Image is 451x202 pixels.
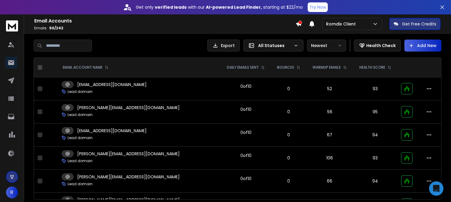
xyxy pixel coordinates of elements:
[77,151,180,157] p: [PERSON_NAME][EMAIL_ADDRESS][DOMAIN_NAME]
[34,26,296,31] p: Emails :
[353,100,397,123] td: 95
[306,123,353,147] td: 67
[227,65,259,70] p: DAILY EMAILS SENT
[306,100,353,123] td: 56
[275,178,303,184] p: 0
[306,170,353,193] td: 66
[77,128,147,134] p: [EMAIL_ADDRESS][DOMAIN_NAME]
[207,40,240,52] button: Export
[275,109,303,115] p: 0
[308,2,328,12] button: Try Now
[240,129,251,135] div: 0 of 10
[34,17,296,25] h1: Email Accounts
[10,10,14,14] img: logo_orange.svg
[404,40,441,52] button: Add New
[353,147,397,170] td: 93
[306,147,353,170] td: 106
[66,35,101,39] div: Keywords by Traffic
[353,77,397,100] td: 93
[240,83,251,89] div: 0 of 10
[6,186,18,198] button: R
[6,20,18,31] img: logo
[68,159,93,163] p: Lead domain
[60,35,65,40] img: tab_keywords_by_traffic_grey.svg
[63,65,108,70] div: EMAIL ACCOUNT NAME
[77,174,180,180] p: [PERSON_NAME][EMAIL_ADDRESS][DOMAIN_NAME]
[275,132,303,138] p: 0
[68,89,93,94] p: Lead domain
[77,105,180,111] p: [PERSON_NAME][EMAIL_ADDRESS][DOMAIN_NAME]
[306,77,353,100] td: 52
[309,4,326,10] p: Try Now
[275,86,303,92] p: 0
[16,35,21,40] img: tab_domain_overview_orange.svg
[77,82,147,88] p: [EMAIL_ADDRESS][DOMAIN_NAME]
[307,40,346,52] button: Newest
[359,65,385,70] p: HEALTH SCORE
[354,40,401,52] button: Health Check
[258,43,291,49] p: All Statuses
[366,43,396,49] p: Health Check
[326,21,358,27] p: Romdix Client
[10,16,14,20] img: website_grey.svg
[389,18,440,30] button: Get Free Credits
[17,10,29,14] div: v 4.0.25
[206,4,262,10] strong: AI-powered Lead Finder,
[68,112,93,117] p: Lead domain
[240,106,251,112] div: 0 of 10
[429,181,443,196] div: Open Intercom Messenger
[136,4,303,10] p: Get only with our starting at $22/mo
[275,155,303,161] p: 0
[16,16,43,20] div: Domain: [URL]
[353,123,397,147] td: 94
[49,25,63,31] span: 50 / 242
[402,21,436,27] p: Get Free Credits
[353,170,397,193] td: 94
[155,4,187,10] strong: verified leads
[312,65,341,70] p: WARMUP EMAILS
[240,176,251,182] div: 0 of 10
[277,65,294,70] p: BOUNCES
[68,135,93,140] p: Lead domain
[68,182,93,186] p: Lead domain
[240,153,251,159] div: 0 of 10
[23,35,54,39] div: Domain Overview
